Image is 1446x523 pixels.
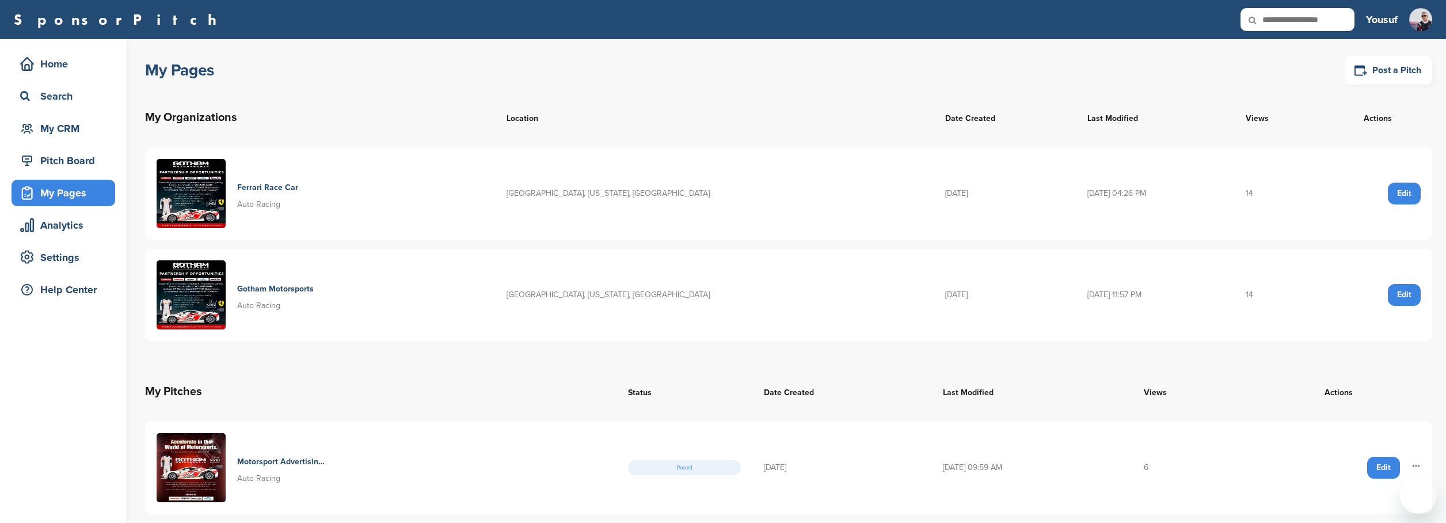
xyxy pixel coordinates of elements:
[12,244,115,271] a: Settings
[495,97,934,138] th: Location
[931,422,1133,514] td: [DATE] 09:59 AM
[237,283,314,295] h4: Gotham Motorsports
[157,260,484,329] a: Flyer Gotham Motorsports Auto Racing
[1367,457,1400,479] a: Edit
[617,371,752,412] th: Status
[157,433,226,502] img: Screenshot 2025 08 22 at 06.54.17
[17,279,115,300] div: Help Center
[1076,147,1235,240] td: [DATE] 04:26 PM
[12,51,115,77] a: Home
[1388,183,1421,204] a: Edit
[157,260,226,329] img: Flyer
[12,180,115,206] a: My Pages
[1076,249,1235,341] td: [DATE] 11:57 PM
[17,118,115,139] div: My CRM
[12,212,115,238] a: Analytics
[157,159,226,228] img: Flyer
[931,371,1133,412] th: Last Modified
[1366,12,1398,28] h3: Yousuf
[1245,371,1432,412] th: Actions
[628,460,741,475] span: Posted
[1400,477,1437,514] iframe: Button to launch messaging window
[1132,371,1245,412] th: Views
[157,159,484,228] a: Flyer Ferrari Race Car Auto Racing
[17,150,115,171] div: Pitch Board
[237,301,280,310] span: Auto Racing
[17,247,115,268] div: Settings
[1234,249,1323,341] td: 14
[1234,97,1323,138] th: Views
[495,147,934,240] td: [GEOGRAPHIC_DATA], [US_STATE], [GEOGRAPHIC_DATA]
[1234,147,1323,240] td: 14
[934,97,1076,138] th: Date Created
[12,147,115,174] a: Pitch Board
[17,183,115,203] div: My Pages
[145,97,495,138] th: My Organizations
[1366,7,1398,32] a: Yousuf
[1345,56,1432,85] a: Post a Pitch
[237,199,280,209] span: Auto Racing
[12,276,115,303] a: Help Center
[237,456,326,468] h4: Motorsport Advertising / Branding Opportunity
[1324,97,1432,138] th: Actions
[934,147,1076,240] td: [DATE]
[1076,97,1235,138] th: Last Modified
[17,54,115,74] div: Home
[752,371,931,412] th: Date Created
[17,215,115,236] div: Analytics
[12,83,115,109] a: Search
[1132,422,1245,514] td: 6
[145,371,617,412] th: My Pitches
[12,115,115,142] a: My CRM
[14,12,224,27] a: SponsorPitch
[145,60,214,81] h1: My Pages
[237,181,298,194] h4: Ferrari Race Car
[934,249,1076,341] td: [DATE]
[495,249,934,341] td: [GEOGRAPHIC_DATA], [US_STATE], [GEOGRAPHIC_DATA]
[752,422,931,514] td: [DATE]
[157,433,605,502] a: Screenshot 2025 08 22 at 06.54.17 Motorsport Advertising / Branding Opportunity Auto Racing
[17,86,115,107] div: Search
[237,473,280,483] span: Auto Racing
[1388,284,1421,306] a: Edit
